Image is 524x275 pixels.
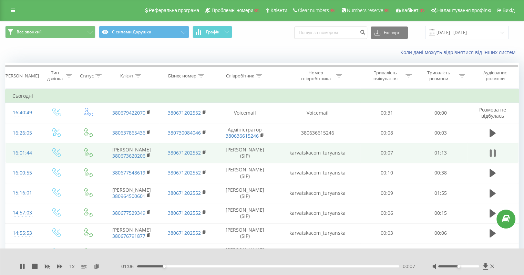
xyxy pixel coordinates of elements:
[168,230,201,236] a: 380671202552
[294,27,367,39] input: Пошук за номером
[104,143,159,163] td: [PERSON_NAME]
[215,123,275,143] td: Адміністратор
[69,263,74,270] span: 1 x
[473,70,517,82] div: Аудіозапис розмови
[298,8,329,13] span: Clear numbers
[275,183,360,203] td: karvatskacom_turyanska
[4,73,39,79] div: [PERSON_NAME]
[112,210,145,216] a: 380677529349
[457,265,460,268] div: Accessibility label
[215,163,275,183] td: [PERSON_NAME] (SIP)
[168,190,201,196] a: 380671202552
[402,8,419,13] span: Кабінет
[414,203,467,223] td: 00:15
[112,233,145,239] a: 380676791877
[99,26,189,38] button: С сипами Дарушка
[12,226,33,240] div: 14:55:53
[297,70,334,82] div: Номер співробітника
[112,152,145,159] a: 380673620206
[414,183,467,203] td: 01:55
[360,243,414,263] td: 00:09
[479,106,506,119] span: Розмова не відбулась
[112,193,145,199] a: 380964500601
[206,30,219,34] span: Графік
[168,149,201,156] a: 380671202552
[168,129,201,136] a: 380730084046
[120,263,137,270] span: - 01:06
[168,169,201,176] a: 380671202552
[112,129,145,136] a: 380637865436
[367,70,404,82] div: Тривалість очікування
[104,183,159,203] td: [PERSON_NAME]
[275,243,360,263] td: karvatskacom_turyanska
[168,210,201,216] a: 380671202552
[414,123,467,143] td: 00:03
[215,223,275,243] td: [PERSON_NAME] (SIP)
[371,27,408,39] button: Експорт
[270,8,287,13] span: Клієнти
[360,203,414,223] td: 00:06
[215,243,275,263] td: [PERSON_NAME] (SIP)
[12,186,33,200] div: 15:16:01
[12,146,33,160] div: 16:01:44
[12,206,33,220] div: 14:57:03
[414,223,467,243] td: 00:06
[503,8,515,13] span: Вихід
[168,73,196,79] div: Бізнес номер
[437,8,491,13] span: Налаштування профілю
[46,70,64,82] div: Тип дзвінка
[212,8,253,13] span: Проблемні номери
[17,29,42,35] span: Все звонки1
[80,73,94,79] div: Статус
[400,49,519,55] a: Коли дані можуть відрізнятися вiд інших систем
[226,133,259,139] a: 380636615246
[112,109,145,116] a: 380679422070
[112,169,145,176] a: 380677548619
[215,183,275,203] td: [PERSON_NAME] (SIP)
[215,203,275,223] td: [PERSON_NAME] (SIP)
[275,223,360,243] td: karvatskacom_turyanska
[12,246,33,260] div: 14:34:24
[414,103,467,123] td: 00:00
[360,103,414,123] td: 00:31
[360,123,414,143] td: 00:08
[193,26,232,38] button: Графік
[6,89,519,103] td: Сьогодні
[12,106,33,119] div: 16:40:49
[360,223,414,243] td: 00:03
[275,163,360,183] td: karvatskacom_turyanska
[163,265,166,268] div: Accessibility label
[275,203,360,223] td: karvatskacom_turyanska
[414,163,467,183] td: 00:38
[168,109,201,116] a: 380671202552
[414,143,467,163] td: 01:13
[403,263,415,270] span: 00:07
[275,143,360,163] td: karvatskacom_turyanska
[360,183,414,203] td: 00:09
[360,143,414,163] td: 00:07
[12,166,33,180] div: 16:00:55
[215,103,275,123] td: Voicemail
[149,8,199,13] span: Реферальна програма
[12,126,33,140] div: 16:26:05
[414,243,467,263] td: 00:00
[275,103,360,123] td: Voicemail
[5,26,95,38] button: Все звонки1
[420,70,457,82] div: Тривалість розмови
[215,143,275,163] td: [PERSON_NAME] (SIP)
[120,73,133,79] div: Клієнт
[226,73,254,79] div: Співробітник
[347,8,383,13] span: Numbers reserve
[104,223,159,243] td: [PERSON_NAME]
[360,163,414,183] td: 00:10
[275,123,360,143] td: 380636615246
